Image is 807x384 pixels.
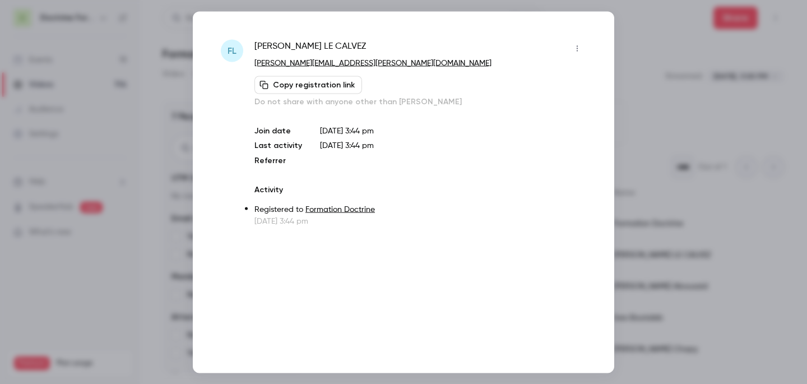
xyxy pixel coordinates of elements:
[254,184,586,195] p: Activity
[254,203,586,215] p: Registered to
[254,39,366,57] span: [PERSON_NAME] LE CALVEZ
[320,125,586,136] p: [DATE] 3:44 pm
[305,205,375,213] a: Formation Doctrine
[254,140,302,151] p: Last activity
[254,59,491,67] a: [PERSON_NAME][EMAIL_ADDRESS][PERSON_NAME][DOMAIN_NAME]
[254,155,302,166] p: Referrer
[254,96,586,107] p: Do not share with anyone other than [PERSON_NAME]
[254,215,586,226] p: [DATE] 3:44 pm
[254,125,302,136] p: Join date
[320,141,374,149] span: [DATE] 3:44 pm
[228,44,236,57] span: FL
[254,76,362,94] button: Copy registration link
